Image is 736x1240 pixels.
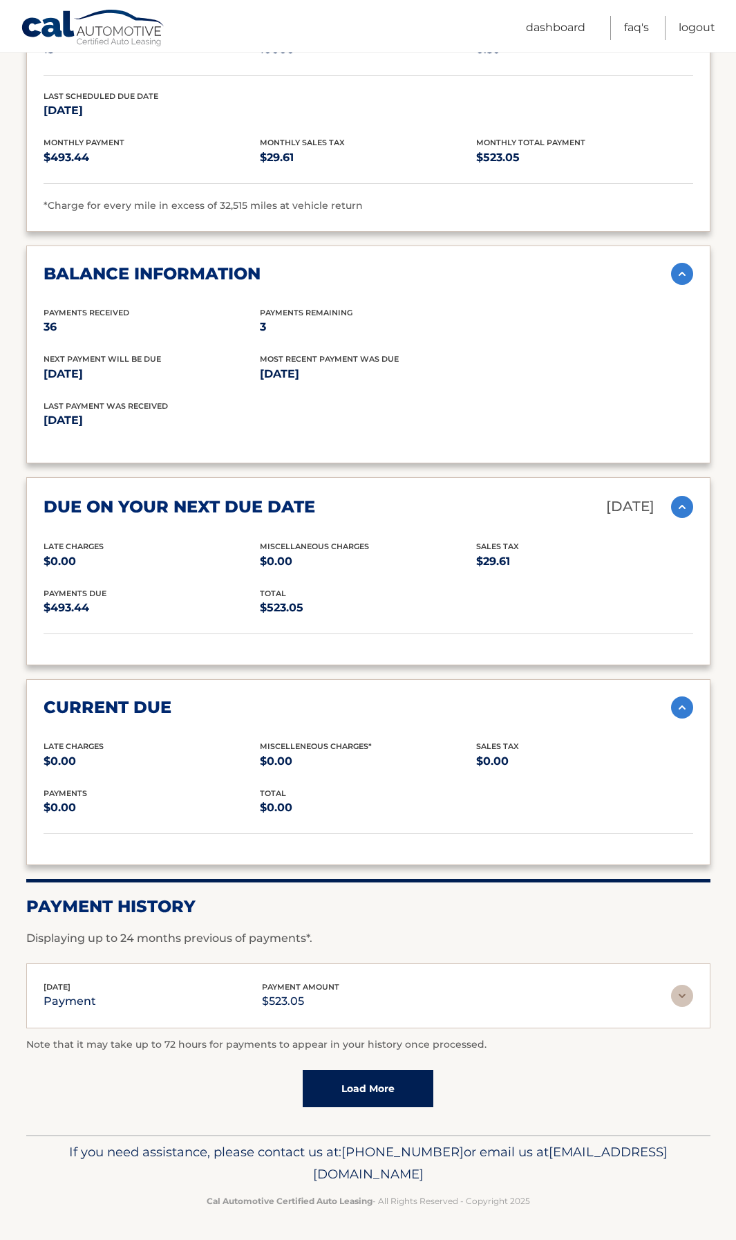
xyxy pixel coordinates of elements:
span: Payments Remaining [260,308,352,317]
p: $0.00 [260,752,476,771]
img: accordion-active.svg [671,496,693,518]
p: [DATE] [606,494,654,519]
h2: current due [44,697,171,718]
h2: due on your next due date [44,497,315,517]
h2: balance information [44,263,261,284]
p: Note that it may take up to 72 hours for payments to appear in your history once processed. [26,1037,710,1053]
span: payments [44,788,87,798]
span: Monthly Sales Tax [260,138,345,147]
p: $523.05 [260,598,476,618]
span: Next Payment will be due [44,354,161,364]
p: payment [44,992,96,1011]
span: [PHONE_NUMBER] [341,1144,464,1160]
span: total [260,589,286,598]
span: Miscelleneous Charges* [260,741,372,751]
a: Cal Automotive [21,9,166,49]
a: Logout [679,16,715,40]
span: Late Charges [44,741,104,751]
span: payment amount [262,982,339,992]
p: $0.00 [260,552,476,571]
span: [DATE] [44,982,70,992]
span: Monthly Total Payment [476,138,585,147]
p: $0.00 [476,752,692,771]
a: Load More [303,1070,433,1107]
p: $29.61 [476,552,692,571]
span: Sales Tax [476,542,519,551]
p: If you need assistance, please contact us at: or email us at [47,1141,690,1185]
a: FAQ's [624,16,649,40]
img: accordion-rest.svg [671,985,693,1007]
p: 36 [44,317,260,337]
p: $523.05 [476,148,692,167]
p: $493.44 [44,598,260,618]
p: [DATE] [44,364,260,384]
p: $523.05 [262,992,339,1011]
span: Late Charges [44,542,104,551]
h2: Payment History [26,896,710,917]
p: [DATE] [44,101,260,120]
span: Payments Received [44,308,129,317]
img: accordion-active.svg [671,263,693,285]
p: Displaying up to 24 months previous of payments*. [26,930,710,947]
a: Dashboard [526,16,585,40]
p: $0.00 [260,798,476,817]
p: - All Rights Reserved - Copyright 2025 [47,1194,690,1208]
p: 3 [260,317,476,337]
p: $493.44 [44,148,260,167]
span: *Charge for every mile in excess of 32,515 miles at vehicle return [44,199,363,212]
p: $0.00 [44,752,260,771]
span: [EMAIL_ADDRESS][DOMAIN_NAME] [313,1144,668,1182]
strong: Cal Automotive Certified Auto Leasing [207,1196,372,1206]
span: Sales Tax [476,741,519,751]
span: Miscellaneous Charges [260,542,369,551]
span: Most Recent Payment Was Due [260,354,399,364]
p: $0.00 [44,798,260,817]
p: $29.61 [260,148,476,167]
span: Payments Due [44,589,106,598]
p: [DATE] [260,364,476,384]
span: Monthly Payment [44,138,124,147]
img: accordion-active.svg [671,696,693,719]
span: Last Scheduled Due Date [44,91,158,101]
span: Last Payment was received [44,401,168,411]
p: [DATE] [44,411,368,430]
p: $0.00 [44,552,260,571]
span: total [260,788,286,798]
